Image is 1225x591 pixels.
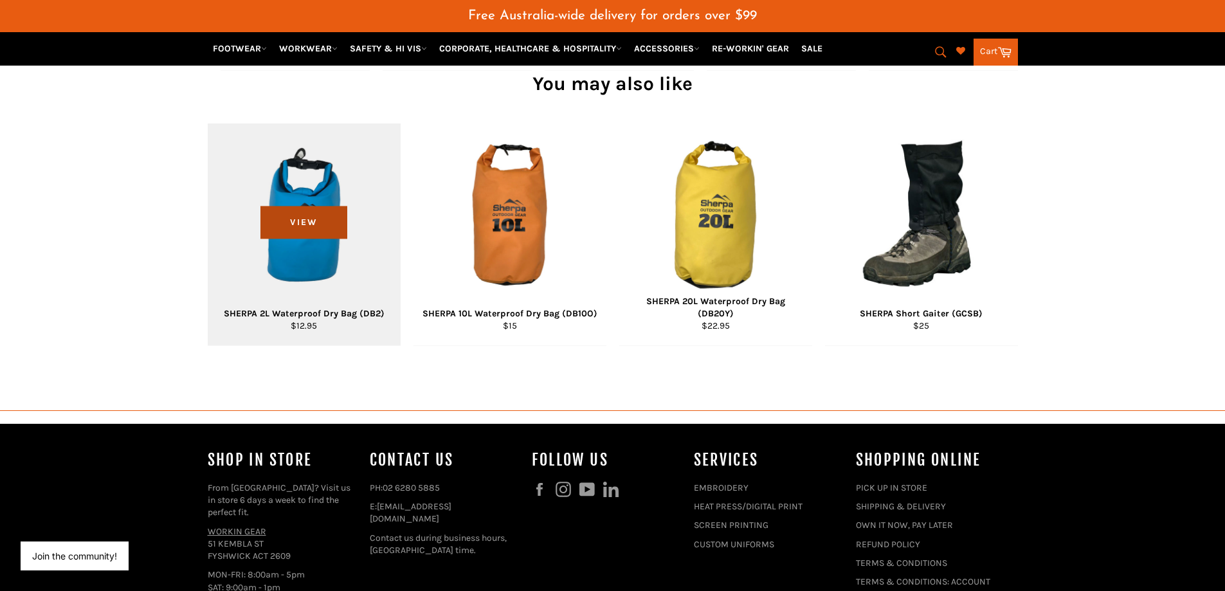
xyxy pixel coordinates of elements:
a: WORKWEAR [274,37,343,60]
a: CUSTOM UNIFORMS [694,539,774,550]
div: $15 [421,320,598,332]
a: WORKIN GEAR [208,526,266,537]
a: SALE [796,37,828,60]
a: OWN IT NOW, PAY LATER [856,520,953,531]
a: FOOTWEAR [208,37,272,60]
h4: Follow us [532,450,681,471]
img: SHERPA 10L Waterproof Dry Bag (DB10O) - Workin Gear [434,140,585,291]
h2: You may also like [208,71,1018,97]
a: SCREEN PRINTING [694,520,768,531]
p: Contact us during business hours, [GEOGRAPHIC_DATA] time. [370,532,519,557]
h4: services [694,450,843,471]
a: SHERPA 2L Waterproof Dry Bag (DB2) - Workin' Gear SHERPA 2L Waterproof Dry Bag (DB2) $12.95 View [208,123,401,346]
p: E: [370,500,519,525]
a: CORPORATE, HEALTHCARE & HOSPITALITY [434,37,627,60]
a: SHERPA 20L Waterproof Dry Bag - Workin Gear SHERPA 20L Waterproof Dry Bag (DB20Y) $22.95 [619,123,812,346]
h4: Contact Us [370,450,519,471]
div: SHERPA Short Gaiter (GCSB) [833,307,1010,320]
a: SHERPA Short Gaiter (GCSB) - Workin' Gear SHERPA Short Gaiter (GCSB) $25 [825,123,1018,346]
h4: SHOPPING ONLINE [856,450,1005,471]
a: SAFETY & HI VIS [345,37,432,60]
button: Join the community! [32,550,117,561]
p: PH: [370,482,519,494]
a: HEAT PRESS/DIGITAL PRINT [694,501,803,512]
img: SHERPA Short Gaiter (GCSB) - Workin' Gear [846,140,997,291]
span: View [260,206,347,239]
div: $22.95 [627,320,804,332]
h4: Shop In Store [208,450,357,471]
a: RE-WORKIN' GEAR [707,37,794,60]
a: 02 6280 5885 [383,482,440,493]
a: Cart [974,39,1018,66]
div: SHERPA 10L Waterproof Dry Bag (DB10O) [421,307,598,320]
a: EMBROIDERY [694,482,749,493]
div: $25 [833,320,1010,332]
a: REFUND POLICY [856,539,920,550]
a: SHERPA 10L Waterproof Dry Bag (DB10O) - Workin Gear SHERPA 10L Waterproof Dry Bag (DB10O) $15 [413,123,606,346]
a: TERMS & CONDITIONS [856,558,947,568]
a: PICK UP IN STORE [856,482,927,493]
a: ACCESSORIES [629,37,705,60]
a: SHIPPING & DELIVERY [856,501,946,512]
span: Free Australia-wide delivery for orders over $99 [468,9,757,23]
div: SHERPA 2L Waterproof Dry Bag (DB2) [215,307,392,320]
a: [EMAIL_ADDRESS][DOMAIN_NAME] [370,501,451,524]
p: 51 KEMBLA ST FYSHWICK ACT 2609 [208,525,357,563]
img: SHERPA 20L Waterproof Dry Bag - Workin Gear [640,140,791,291]
p: From [GEOGRAPHIC_DATA]? Visit us in store 6 days a week to find the perfect fit. [208,482,357,519]
div: SHERPA 20L Waterproof Dry Bag (DB20Y) [627,295,804,320]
